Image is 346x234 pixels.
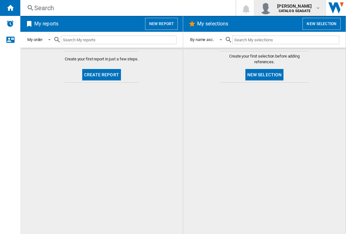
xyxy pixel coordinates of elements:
[232,36,339,44] input: Search My selections
[61,36,176,44] input: Search My reports
[245,69,284,80] button: New selection
[65,56,138,62] span: Create your first report in just a few steps.
[220,53,309,65] span: Create your first selection before adding references.
[34,3,219,12] div: Search
[27,37,43,42] div: My order
[145,18,178,30] button: New report
[279,9,310,13] b: CATALOG SEAGATE
[6,20,14,27] img: alerts-logo.svg
[303,18,341,30] button: New selection
[33,18,60,30] h2: My reports
[190,37,214,42] div: By name asc.
[82,69,121,80] button: Create report
[259,2,272,14] img: profile.jpg
[196,18,230,30] h2: My selections
[277,3,312,9] span: [PERSON_NAME]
